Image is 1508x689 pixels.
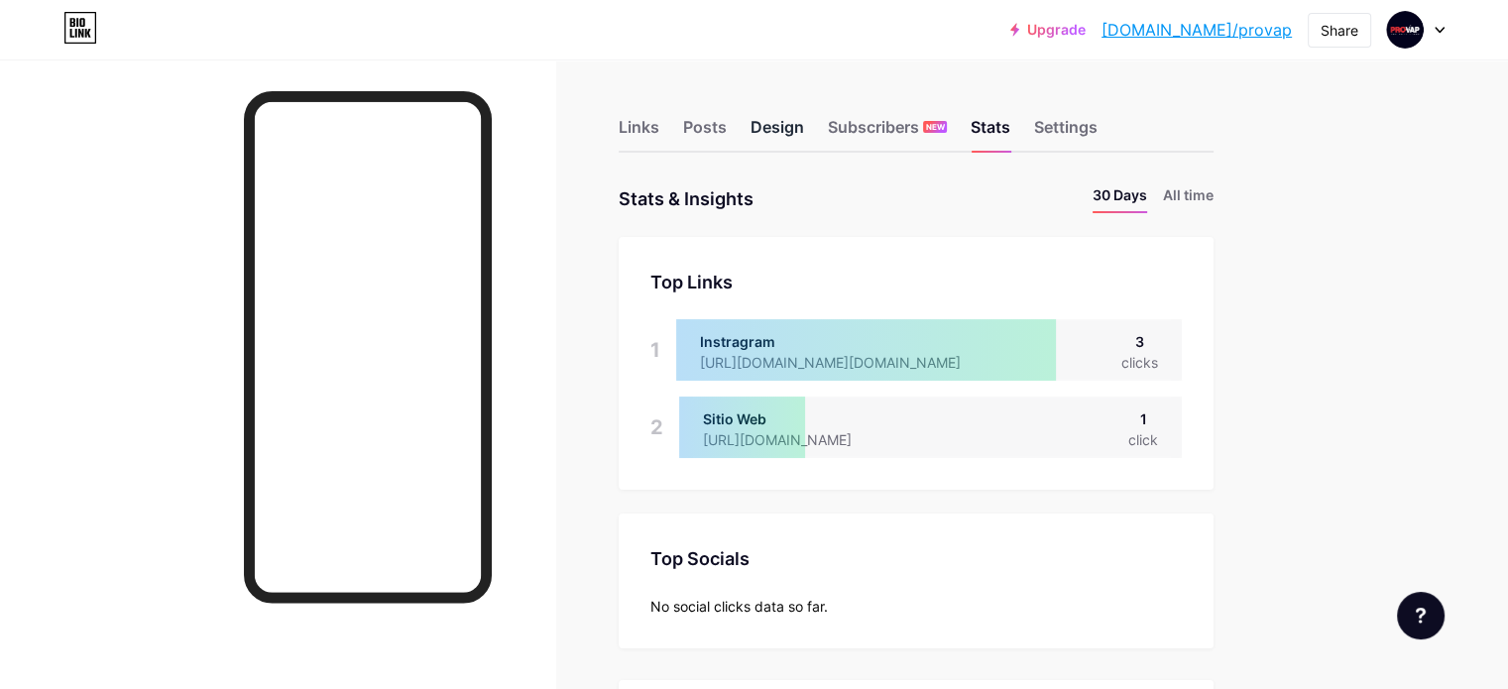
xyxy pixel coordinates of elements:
div: Top Socials [650,545,1182,572]
div: Share [1321,20,1358,41]
div: Subscribers [828,115,947,151]
li: All time [1163,184,1214,213]
div: Links [619,115,659,151]
div: 1 [1128,408,1158,429]
div: 2 [650,397,663,458]
img: provap [1386,11,1424,49]
div: No social clicks data so far. [650,596,1182,617]
a: [DOMAIN_NAME]/provap [1102,18,1292,42]
div: Posts [683,115,727,151]
div: clicks [1121,352,1158,373]
a: Upgrade [1010,22,1086,38]
li: 30 Days [1093,184,1147,213]
div: Stats & Insights [619,184,754,213]
div: Stats [971,115,1010,151]
div: Settings [1034,115,1098,151]
div: Top Links [650,269,1182,295]
div: 3 [1121,331,1158,352]
span: NEW [926,121,945,133]
div: click [1128,429,1158,450]
div: 1 [650,319,660,381]
div: Design [751,115,804,151]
